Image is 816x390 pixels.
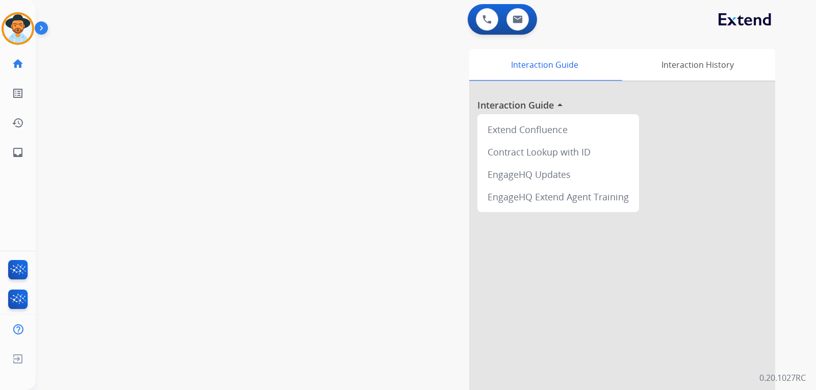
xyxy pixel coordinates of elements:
[12,146,24,159] mat-icon: inbox
[481,141,635,163] div: Contract Lookup with ID
[759,372,806,384] p: 0.20.1027RC
[12,117,24,129] mat-icon: history
[12,87,24,99] mat-icon: list_alt
[620,49,775,81] div: Interaction History
[12,58,24,70] mat-icon: home
[4,14,32,43] img: avatar
[469,49,620,81] div: Interaction Guide
[481,186,635,208] div: EngageHQ Extend Agent Training
[481,163,635,186] div: EngageHQ Updates
[481,118,635,141] div: Extend Confluence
